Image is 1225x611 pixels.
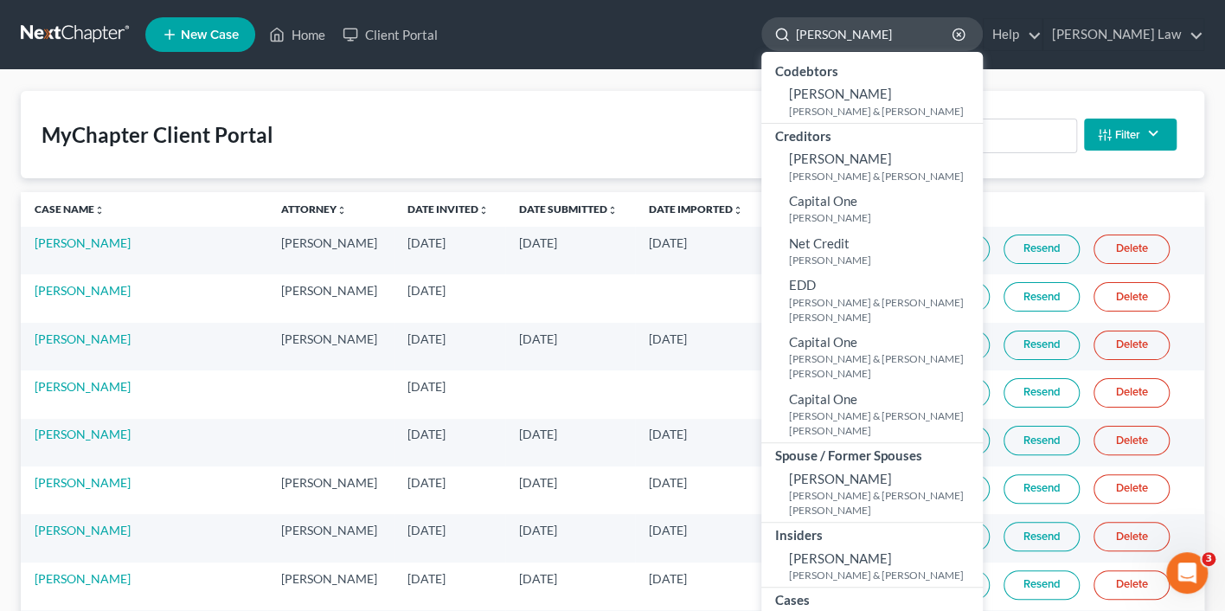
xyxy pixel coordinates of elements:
small: [PERSON_NAME] & [PERSON_NAME] [789,169,978,183]
span: [DATE] [407,331,446,346]
a: [PERSON_NAME] [35,475,131,490]
small: [PERSON_NAME] [789,253,978,267]
span: [DATE] [407,283,446,298]
span: [DATE] [649,427,687,441]
a: Delete [1094,570,1170,600]
span: [DATE] [407,523,446,537]
i: unfold_more [94,205,105,215]
a: Delete [1094,378,1170,408]
small: [PERSON_NAME] & [PERSON_NAME] [789,568,978,582]
td: Imported [760,227,900,274]
a: Resend [1004,474,1080,504]
a: Capital One[PERSON_NAME] & [PERSON_NAME] [PERSON_NAME] [761,329,983,386]
small: [PERSON_NAME] & [PERSON_NAME] [PERSON_NAME] [789,408,978,438]
span: [PERSON_NAME] [789,151,892,166]
span: [PERSON_NAME] [789,471,892,486]
i: unfold_more [733,205,743,215]
div: Spouse / Former Spouses [761,443,983,465]
small: [PERSON_NAME] & [PERSON_NAME] [789,104,978,119]
td: [PERSON_NAME] [267,274,394,322]
span: Capital One [789,334,857,350]
div: Cases [761,588,983,609]
a: [PERSON_NAME] [35,331,131,346]
th: Actions [900,192,1204,227]
a: Client Portal [334,19,446,50]
span: [DATE] [519,427,557,441]
i: unfold_more [607,205,618,215]
td: [PERSON_NAME] [267,514,394,562]
td: Imported [760,563,900,610]
td: Imported [760,514,900,562]
a: [PERSON_NAME][PERSON_NAME] & [PERSON_NAME] [761,545,983,588]
span: 3 [1202,552,1215,566]
a: Date Invitedunfold_more [407,203,489,215]
a: Delete [1094,282,1170,312]
a: Resend [1004,378,1080,408]
span: [DATE] [407,427,446,441]
a: Resend [1004,522,1080,551]
td: [PERSON_NAME] [267,323,394,370]
span: [DATE] [649,523,687,537]
a: Resend [1004,426,1080,455]
span: [DATE] [649,331,687,346]
td: Imported [760,419,900,466]
a: [PERSON_NAME][PERSON_NAME] & [PERSON_NAME] [PERSON_NAME] [761,466,983,523]
a: Delete [1094,235,1170,264]
button: Filter [1084,119,1177,151]
div: MyChapter Client Portal [42,121,273,149]
a: Resend [1004,282,1080,312]
td: Imported [760,323,900,370]
a: Home [260,19,334,50]
td: [PERSON_NAME] [267,563,394,610]
span: [DATE] [407,475,446,490]
small: [PERSON_NAME] [789,210,978,225]
a: Capital One[PERSON_NAME] & [PERSON_NAME] [PERSON_NAME] [761,386,983,443]
span: [PERSON_NAME] [789,86,892,101]
span: [DATE] [649,571,687,586]
a: Capital One[PERSON_NAME] [761,188,983,230]
a: [PERSON_NAME] [35,283,131,298]
td: [PERSON_NAME] [267,227,394,274]
a: Date Importedunfold_more [649,203,743,215]
a: [PERSON_NAME] [35,571,131,586]
a: [PERSON_NAME] [35,235,131,250]
div: Insiders [761,523,983,544]
td: Imported [760,466,900,514]
i: unfold_more [478,205,489,215]
span: [DATE] [519,571,557,586]
a: [PERSON_NAME][PERSON_NAME] & [PERSON_NAME] [761,145,983,188]
td: [PERSON_NAME] [267,466,394,514]
a: Case Nameunfold_more [35,203,105,215]
span: [DATE] [519,235,557,250]
td: In Progress [760,274,900,322]
span: [DATE] [519,331,557,346]
span: Capital One [789,391,857,407]
a: Resend [1004,235,1080,264]
a: [PERSON_NAME][PERSON_NAME] & [PERSON_NAME] [761,80,983,123]
a: Delete [1094,474,1170,504]
iframe: Intercom live chat [1166,552,1208,594]
a: Delete [1094,522,1170,551]
span: [DATE] [519,475,557,490]
td: Invited [760,370,900,418]
a: [PERSON_NAME] [35,379,131,394]
a: Date Submittedunfold_more [519,203,618,215]
span: [DATE] [519,523,557,537]
div: Codebtors [761,59,983,80]
span: New Case [181,29,239,42]
a: [PERSON_NAME] Law [1043,19,1203,50]
a: Resend [1004,331,1080,360]
span: [DATE] [649,475,687,490]
span: [DATE] [649,235,687,250]
span: [PERSON_NAME] [789,550,892,566]
span: [DATE] [407,571,446,586]
span: [DATE] [407,379,446,394]
span: Net Credit [789,235,850,251]
span: [DATE] [407,235,446,250]
a: [PERSON_NAME] [35,427,131,441]
a: EDD[PERSON_NAME] & [PERSON_NAME] [PERSON_NAME] [761,272,983,329]
a: Net Credit[PERSON_NAME] [761,230,983,273]
a: Delete [1094,331,1170,360]
a: Help [984,19,1042,50]
span: EDD [789,277,816,293]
